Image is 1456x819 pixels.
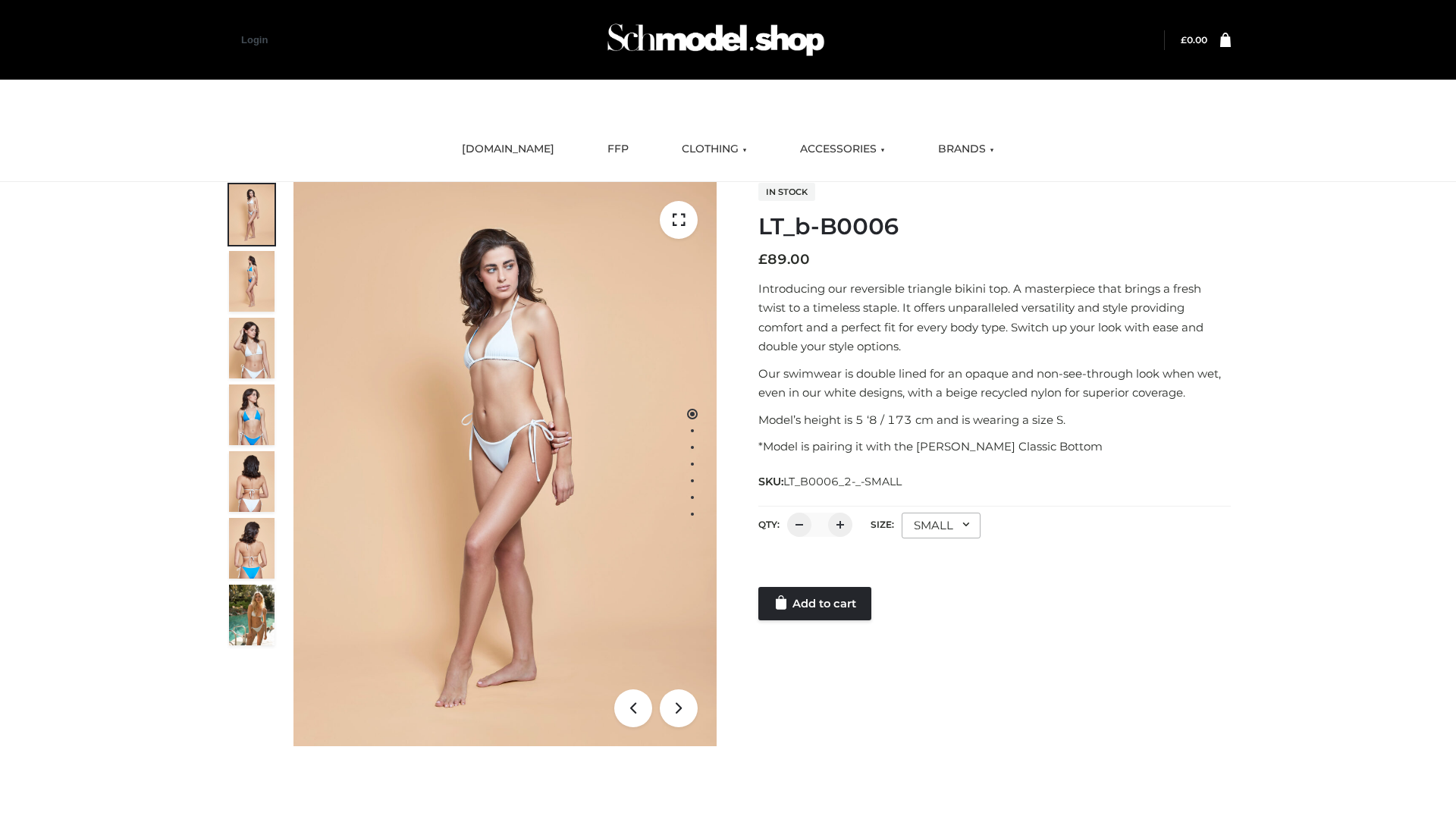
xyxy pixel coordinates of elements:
[758,364,1231,403] p: Our swimwear is double lined for an opaque and non-see-through look when wet, even in our white d...
[229,384,275,445] img: ArielClassicBikiniTop_CloudNine_AzureSky_OW114ECO_4-scaled.jpg
[758,587,871,620] a: Add to cart
[1181,34,1187,45] span: £
[670,133,758,166] a: CLOTHING
[229,451,275,512] img: ArielClassicBikiniTop_CloudNine_AzureSky_OW114ECO_7-scaled.jpg
[450,133,566,166] a: [DOMAIN_NAME]
[871,519,894,530] label: Size:
[902,513,981,538] div: SMALL
[758,251,810,268] bdi: 89.00
[229,585,275,645] img: Arieltop_CloudNine_AzureSky2.jpg
[1181,34,1207,45] bdi: 0.00
[229,251,275,312] img: ArielClassicBikiniTop_CloudNine_AzureSky_OW114ECO_2-scaled.jpg
[758,519,780,530] label: QTY:
[758,472,903,491] span: SKU:
[293,182,717,746] img: ArielClassicBikiniTop_CloudNine_AzureSky_OW114ECO_1
[783,475,902,488] span: LT_B0006_2-_-SMALL
[927,133,1006,166] a: BRANDS
[758,183,815,201] span: In stock
[758,213,1231,240] h1: LT_b-B0006
[758,410,1231,430] p: Model’s height is 5 ‘8 / 173 cm and is wearing a size S.
[789,133,896,166] a: ACCESSORIES
[602,10,830,70] img: Schmodel Admin 964
[1181,34,1207,45] a: £0.00
[758,437,1231,457] p: *Model is pairing it with the [PERSON_NAME] Classic Bottom
[596,133,640,166] a: FFP
[758,251,767,268] span: £
[229,184,275,245] img: ArielClassicBikiniTop_CloudNine_AzureSky_OW114ECO_1-scaled.jpg
[758,279,1231,356] p: Introducing our reversible triangle bikini top. A masterpiece that brings a fresh twist to a time...
[229,318,275,378] img: ArielClassicBikiniTop_CloudNine_AzureSky_OW114ECO_3-scaled.jpg
[241,34,268,45] a: Login
[229,518,275,579] img: ArielClassicBikiniTop_CloudNine_AzureSky_OW114ECO_8-scaled.jpg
